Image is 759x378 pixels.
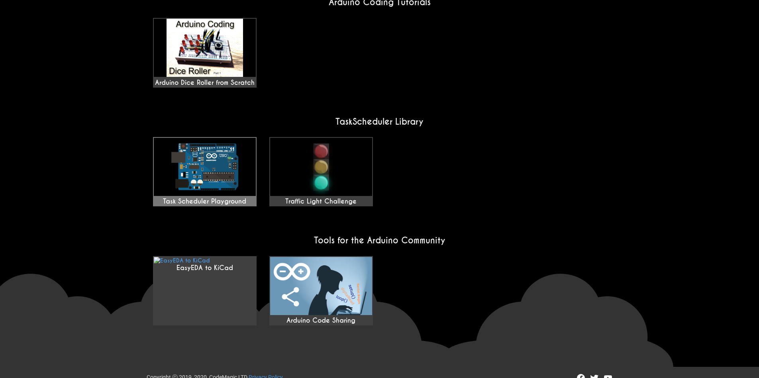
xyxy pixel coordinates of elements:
[270,138,372,196] img: Traffic Light Challenge
[147,235,613,246] h2: Tools for the Arduino Community
[154,257,210,264] img: EasyEDA to KiCad
[269,137,373,206] a: Traffic Light Challenge
[154,138,256,196] img: Task Scheduler Playground
[154,19,256,77] img: maxresdefault.jpg
[269,256,373,325] a: Arduino Code Sharing
[154,19,256,87] div: Arduino Dice Roller from Scratch
[153,18,257,88] a: Arduino Dice Roller from Scratch
[270,257,372,315] img: EasyEDA to KiCad
[270,198,372,206] div: Traffic Light Challenge
[154,198,256,206] div: Task Scheduler Playground
[270,317,372,325] div: Arduino Code Sharing
[153,137,257,206] a: Task Scheduler Playground
[153,256,257,325] a: EasyEDA to KiCad
[154,264,256,272] div: EasyEDA to KiCad
[147,116,613,127] h2: TaskScheduler Library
